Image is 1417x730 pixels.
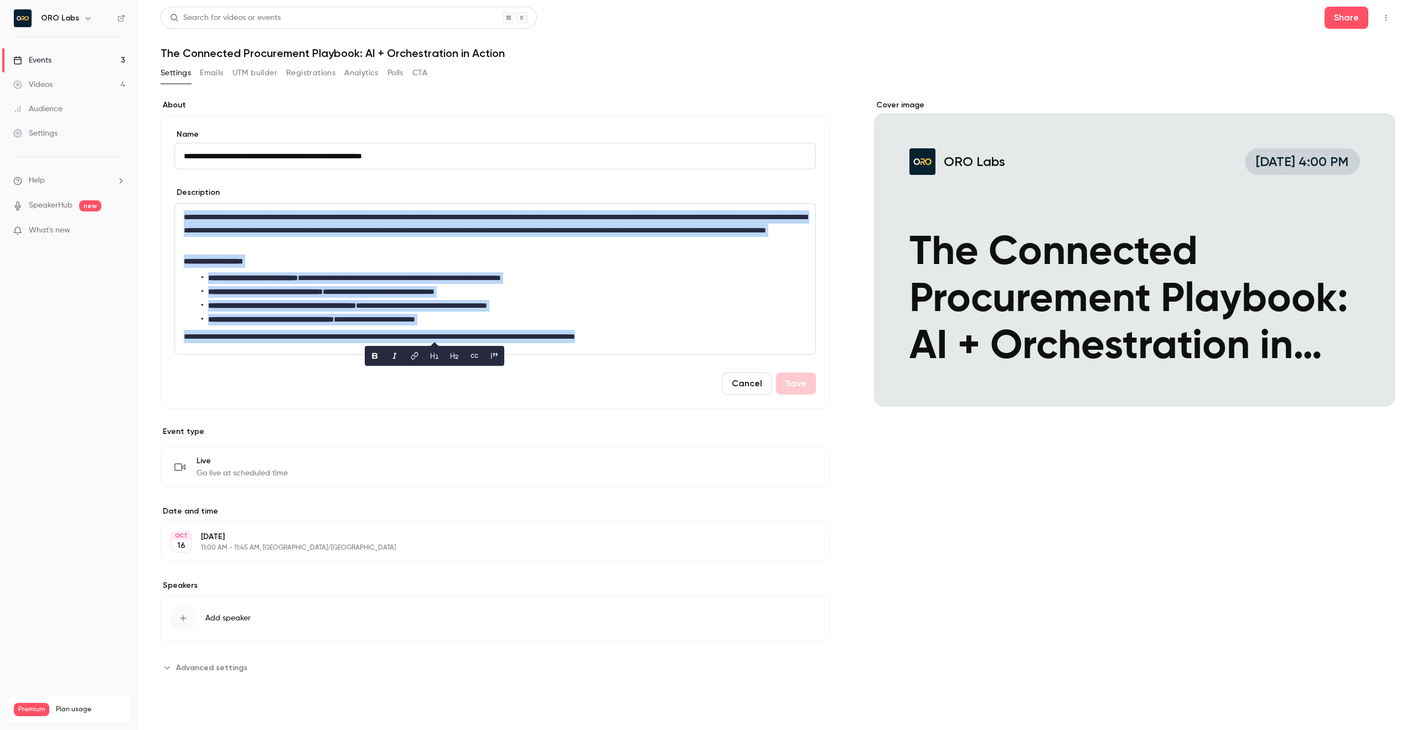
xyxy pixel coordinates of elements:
span: Advanced settings [176,662,247,674]
div: Audience [13,103,63,115]
button: CTA [412,64,427,82]
div: Videos [13,79,53,90]
label: Description [174,187,220,198]
span: new [79,200,101,211]
p: [DATE] [201,531,771,542]
span: Add speaker [205,613,251,624]
div: Events [13,55,51,66]
span: Live [196,455,288,467]
label: Speakers [161,580,830,591]
img: ORO Labs [14,9,32,27]
li: help-dropdown-opener [13,175,125,187]
span: Premium [14,703,49,716]
button: Advanced settings [161,659,254,676]
label: Date and time [161,506,830,517]
span: What's new [29,225,70,236]
label: Name [174,129,816,140]
iframe: Noticeable Trigger [112,226,125,236]
button: UTM builder [232,64,277,82]
button: Emails [200,64,223,82]
p: 16 [177,540,185,551]
span: Help [29,175,45,187]
button: Cancel [722,372,772,395]
button: blockquote [485,347,503,365]
button: italic [386,347,404,365]
div: editor [175,204,815,354]
span: Go live at scheduled time [196,468,288,479]
section: description [174,203,816,355]
button: Registrations [286,64,335,82]
section: Cover image [874,100,1395,406]
button: Polls [387,64,404,82]
label: About [161,100,830,111]
div: OCT [171,532,191,540]
a: SpeakerHub [29,200,73,211]
button: Add speaker [161,596,830,641]
div: Search for videos or events [170,12,281,24]
h1: The Connected Procurement Playbook: AI + Orchestration in Action [161,46,1395,60]
p: Event type [161,426,830,437]
button: Analytics [344,64,379,82]
label: Cover image [874,100,1395,111]
p: 11:00 AM - 11:45 AM, [GEOGRAPHIC_DATA]/[GEOGRAPHIC_DATA] [201,543,771,552]
button: Share [1325,7,1368,29]
button: Settings [161,64,191,82]
div: Settings [13,128,58,139]
section: Advanced settings [161,659,830,676]
button: bold [366,347,384,365]
button: link [406,347,423,365]
h6: ORO Labs [41,13,79,24]
span: Plan usage [56,705,125,714]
